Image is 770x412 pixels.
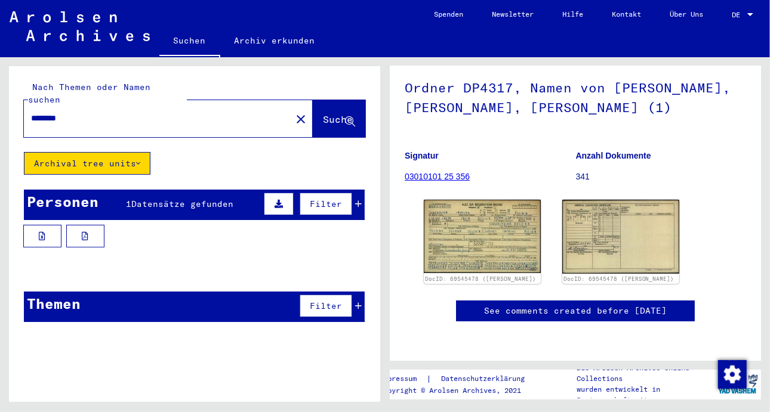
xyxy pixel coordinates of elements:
[562,200,679,274] img: 002.jpg
[425,275,536,282] a: DocID: 69545478 ([PERSON_NAME])
[220,26,329,55] a: Archiv erkunden
[577,384,715,405] p: wurden entwickelt in Partnerschaft mit
[432,373,539,385] a: Datenschutzerklärung
[323,113,353,125] span: Suche
[289,107,313,131] button: Clear
[379,373,539,385] div: |
[27,191,98,212] div: Personen
[405,151,439,160] b: Signatur
[716,369,760,399] img: yv_logo.png
[310,199,342,209] span: Filter
[405,172,470,181] a: 03010101 25 356
[310,301,342,311] span: Filter
[313,100,365,137] button: Suche
[126,199,131,209] span: 1
[379,385,539,396] p: Copyright © Arolsen Archives, 2021
[10,11,150,41] img: Arolsen_neg.svg
[300,193,352,215] button: Filter
[732,11,745,19] span: DE
[718,360,747,389] img: Zustimmung ändern
[379,373,426,385] a: Impressum
[576,171,747,183] p: 341
[294,112,308,126] mat-icon: close
[717,360,746,388] div: Zustimmung ändern
[24,152,150,175] button: Archival tree units
[577,363,715,384] p: Die Arolsen Archives Online-Collections
[300,295,352,317] button: Filter
[484,305,667,317] a: See comments created before [DATE]
[563,275,674,282] a: DocID: 69545478 ([PERSON_NAME])
[159,26,220,57] a: Suchen
[424,200,541,273] img: 001.jpg
[405,60,746,132] h1: Ordner DP4317, Namen von [PERSON_NAME], [PERSON_NAME], [PERSON_NAME] (1)
[131,199,233,209] span: Datensätze gefunden
[576,151,651,160] b: Anzahl Dokumente
[28,82,150,105] mat-label: Nach Themen oder Namen suchen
